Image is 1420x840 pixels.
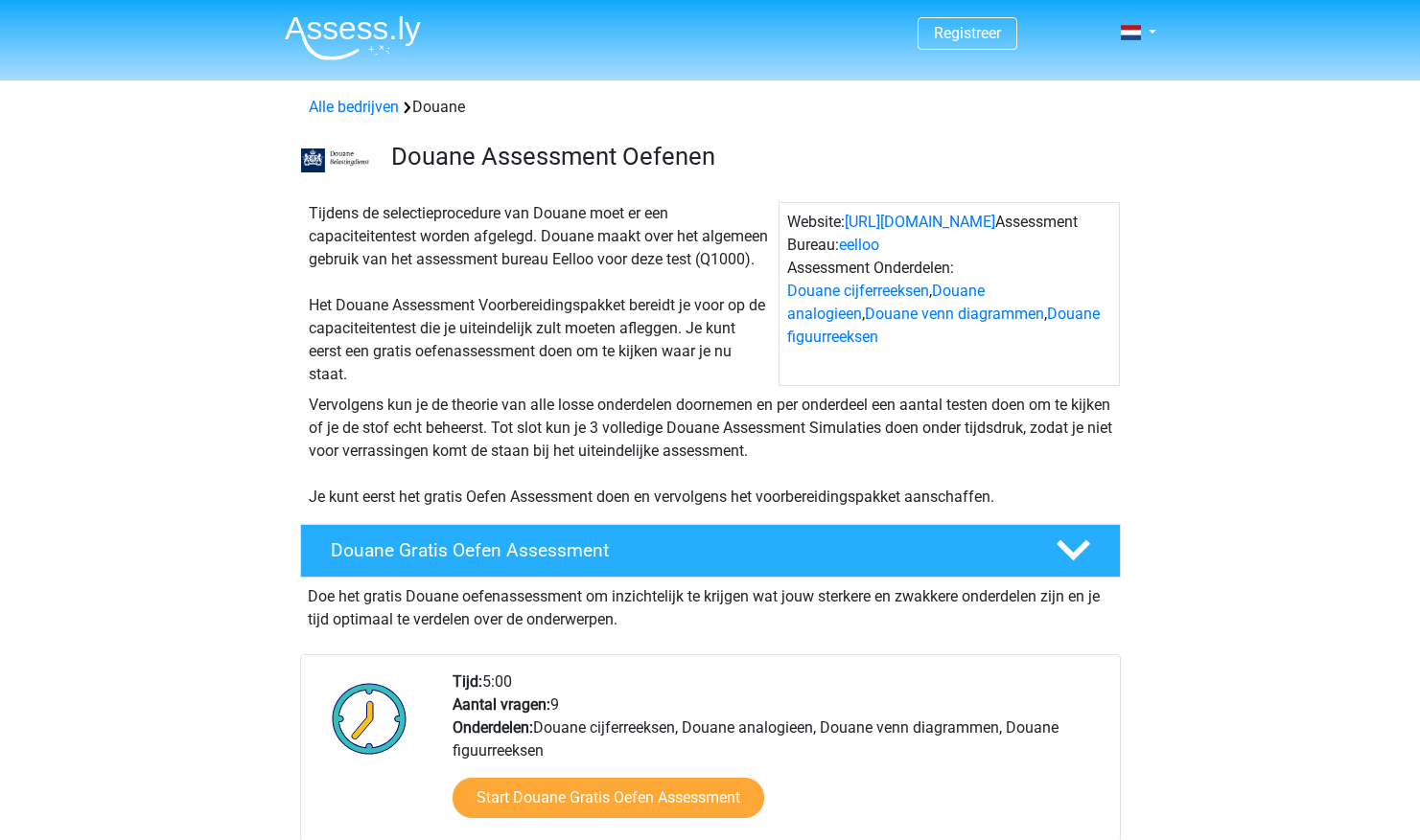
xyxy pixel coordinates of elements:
div: Doe het gratis Douane oefenassessment om inzichtelijk te krijgen wat jouw sterkere en zwakkere on... [300,578,1121,631]
a: Douane Gratis Oefen Assessment [292,524,1129,578]
a: Douane figuurreeksen [787,305,1100,346]
a: Registreer [934,24,1001,42]
h4: Douane Gratis Oefen Assessment [331,539,1025,561]
img: Klok [321,670,418,766]
b: Aantal vragen: [453,695,550,714]
a: Douane venn diagrammen [865,305,1044,323]
div: Douane [301,96,1120,119]
a: Douane cijferreeksen [787,282,929,300]
b: Onderdelen: [453,718,533,737]
a: Start Douane Gratis Oefen Assessment [453,778,764,818]
div: Website: Assessment Bureau: Assessment Onderdelen: , , , [779,202,1120,386]
a: eelloo [839,236,879,254]
img: Assessly [285,15,421,60]
b: Tijd: [453,672,482,691]
a: Alle bedrijven [309,98,399,116]
div: Vervolgens kun je de theorie van alle losse onderdelen doornemen en per onderdeel een aantal test... [301,394,1120,509]
a: [URL][DOMAIN_NAME] [845,213,995,231]
a: Douane analogieen [787,282,985,323]
h3: Douane Assessment Oefenen [391,142,1106,171]
div: Tijdens de selectieprocedure van Douane moet er een capaciteitentest worden afgelegd. Douane maak... [301,202,779,386]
